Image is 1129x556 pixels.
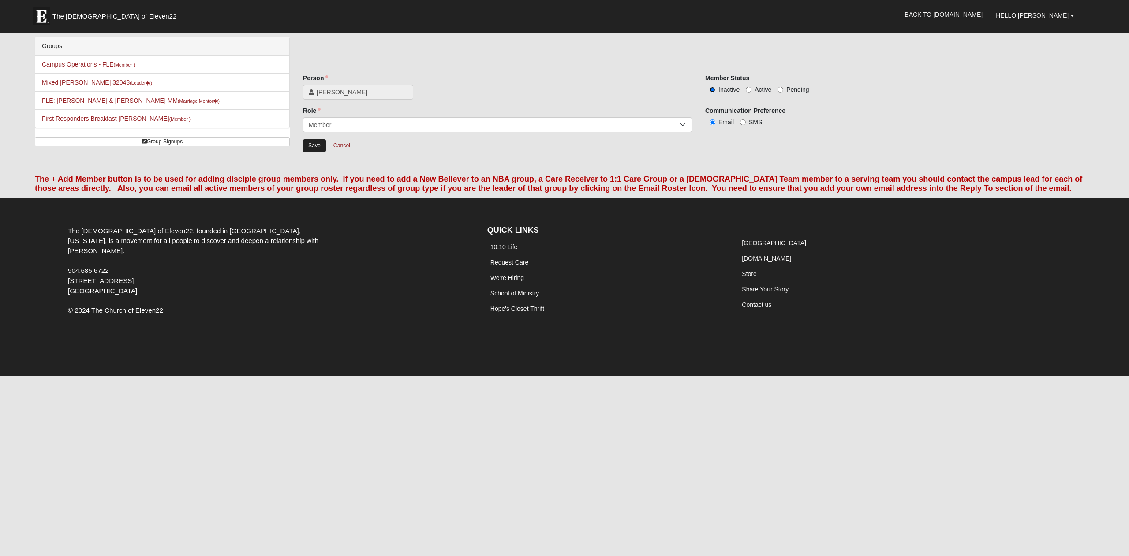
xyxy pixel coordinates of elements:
span: Active [755,86,771,93]
a: We're Hiring [490,274,524,281]
span: Inactive [718,86,740,93]
span: Email [718,119,734,126]
span: [PERSON_NAME] [317,88,407,97]
a: [DOMAIN_NAME] [742,255,791,262]
small: (Leader ) [130,80,152,86]
div: The [DEMOGRAPHIC_DATA] of Eleven22, founded in [GEOGRAPHIC_DATA], [US_STATE], is a movement for a... [61,226,341,296]
a: Contact us [742,301,771,308]
a: Back to [DOMAIN_NAME] [898,4,989,26]
input: SMS [740,119,746,125]
a: [GEOGRAPHIC_DATA] [742,239,806,246]
span: Hello [PERSON_NAME] [996,12,1069,19]
label: Communication Preference [705,106,785,115]
input: Pending [778,87,783,93]
a: Share Your Story [742,286,789,293]
label: Person [303,74,328,82]
input: Inactive [710,87,715,93]
small: (Member ) [169,116,191,122]
small: (Marriage Mentor ) [178,98,220,104]
div: Groups [35,37,289,56]
a: The [DEMOGRAPHIC_DATA] of Eleven22 [28,3,205,25]
a: Mixed [PERSON_NAME] 32043(Leader) [42,79,152,86]
a: School of Ministry [490,290,539,297]
span: [GEOGRAPHIC_DATA] [68,287,137,295]
label: Role [303,106,321,115]
span: The [DEMOGRAPHIC_DATA] of Eleven22 [52,12,176,21]
a: Request Care [490,259,528,266]
span: Pending [786,86,809,93]
a: Hello [PERSON_NAME] [989,4,1081,26]
input: Alt+s [303,139,326,152]
a: FLE: [PERSON_NAME] & [PERSON_NAME] MM(Marriage Mentor) [42,97,220,104]
input: Active [746,87,751,93]
a: Store [742,270,756,277]
a: 10:10 Life [490,243,518,250]
a: Group Signups [35,137,290,146]
a: First Responders Breakfast [PERSON_NAME](Member ) [42,115,191,122]
a: Cancel [328,139,356,153]
a: Campus Operations - FLE(Member ) [42,61,135,68]
h4: QUICK LINKS [487,226,725,235]
span: SMS [749,119,762,126]
font: The + Add Member button is to be used for adding disciple group members only. If you need to add ... [35,175,1082,193]
img: Eleven22 logo [33,7,50,25]
span: © 2024 The Church of Eleven22 [68,306,163,314]
a: Hope's Closet Thrift [490,305,544,312]
small: (Member ) [114,62,135,67]
label: Member Status [705,74,749,82]
input: Email [710,119,715,125]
